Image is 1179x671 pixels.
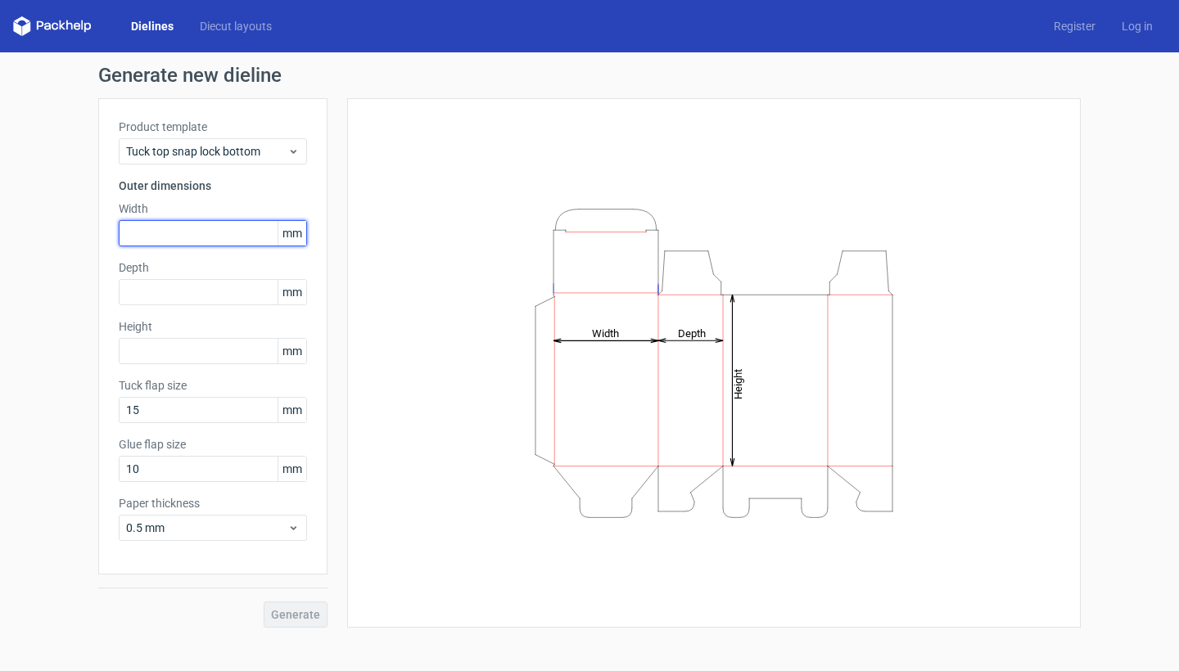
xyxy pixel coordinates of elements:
[187,18,285,34] a: Diecut layouts
[278,280,306,304] span: mm
[98,65,1081,85] h1: Generate new dieline
[278,221,306,245] span: mm
[126,143,287,160] span: Tuck top snap lock bottom
[1041,18,1109,34] a: Register
[119,178,307,194] h3: Outer dimensions
[592,326,619,339] tspan: Width
[278,339,306,363] span: mm
[732,368,744,399] tspan: Height
[1109,18,1166,34] a: Log in
[119,200,307,217] label: Width
[119,119,307,135] label: Product template
[119,318,307,335] label: Height
[678,326,706,339] tspan: Depth
[126,520,287,536] span: 0.5 mm
[119,436,307,453] label: Glue flap size
[278,457,306,481] span: mm
[119,377,307,394] label: Tuck flap size
[278,398,306,422] span: mm
[119,495,307,511] label: Paper thickness
[119,259,307,276] label: Depth
[118,18,187,34] a: Dielines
